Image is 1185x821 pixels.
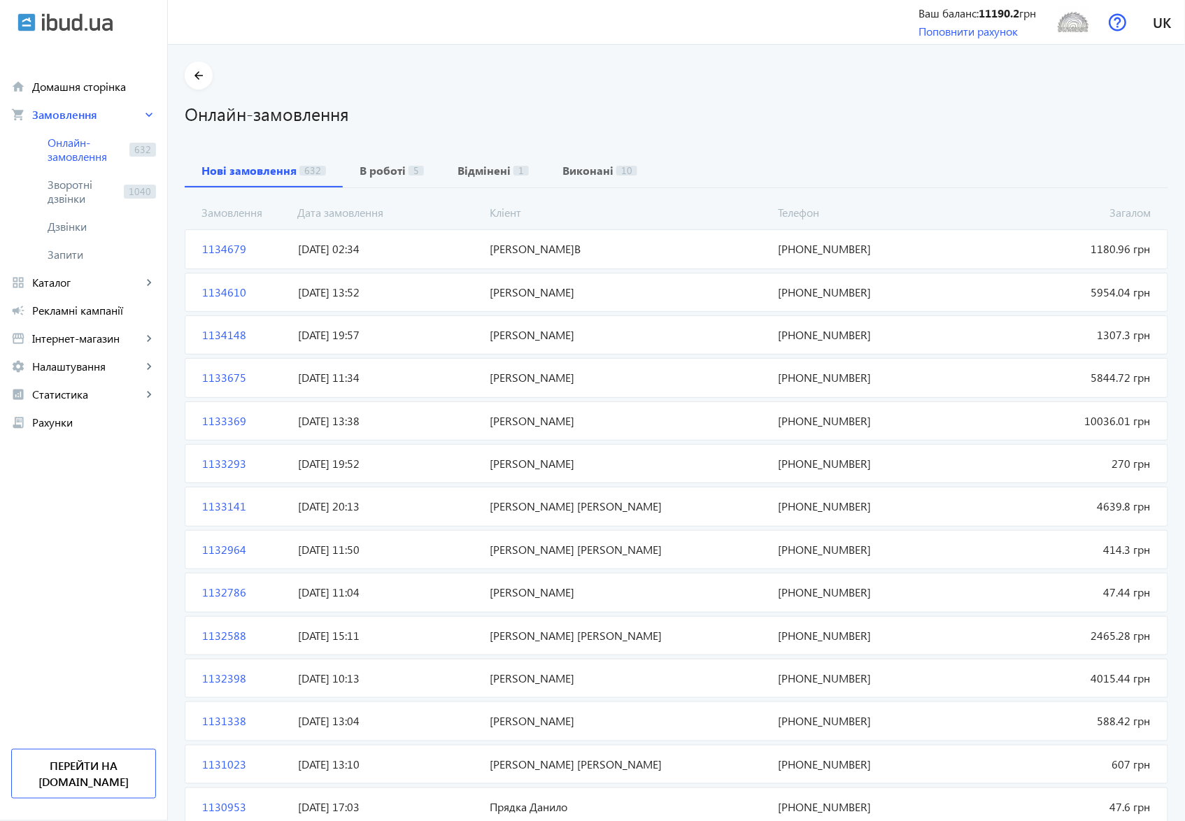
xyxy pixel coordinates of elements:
[299,166,326,176] span: 632
[919,6,1037,21] div: Ваш баланс: грн
[965,241,1156,257] span: 1180.96 грн
[772,413,964,429] span: [PHONE_NUMBER]
[965,413,1156,429] span: 10036.01 грн
[17,13,36,31] img: ibud.svg
[292,413,484,429] span: [DATE] 13:38
[42,13,113,31] img: ibud_text.svg
[11,304,25,317] mat-icon: campaign
[409,166,424,176] span: 5
[32,387,142,401] span: Статистика
[197,285,292,300] span: 1134610
[197,413,292,429] span: 1133369
[562,165,613,176] b: Виконані
[772,757,964,772] span: [PHONE_NUMBER]
[772,542,964,557] span: [PHONE_NUMBER]
[11,331,25,345] mat-icon: storefront
[772,327,964,343] span: [PHONE_NUMBER]
[292,499,484,514] span: [DATE] 20:13
[292,241,484,257] span: [DATE] 02:34
[197,370,292,385] span: 1133675
[292,285,484,300] span: [DATE] 13:52
[196,205,292,220] span: Замовлення
[292,585,484,600] span: [DATE] 11:04
[772,205,965,220] span: Телефон
[772,499,964,514] span: [PHONE_NUMBER]
[965,757,1156,772] span: 607 грн
[11,80,25,94] mat-icon: home
[965,671,1156,686] span: 4015.44 грн
[197,585,292,600] span: 1132786
[32,331,142,345] span: Інтернет-магазин
[292,205,484,220] span: Дата замовлення
[197,542,292,557] span: 1132964
[292,757,484,772] span: [DATE] 13:10
[142,359,156,373] mat-icon: keyboard_arrow_right
[197,241,292,257] span: 1134679
[197,671,292,686] span: 1132398
[965,327,1156,343] span: 1307.3 грн
[485,413,773,429] span: [PERSON_NAME]
[190,67,208,85] mat-icon: arrow_back
[485,671,773,686] span: [PERSON_NAME]
[919,24,1019,38] a: Поповнити рахунок
[292,327,484,343] span: [DATE] 19:57
[484,205,772,220] span: Кліент
[485,713,773,729] span: [PERSON_NAME]
[124,185,156,199] span: 1040
[142,331,156,345] mat-icon: keyboard_arrow_right
[197,499,292,514] span: 1133141
[485,799,773,815] span: Прядка Данило
[485,585,773,600] span: [PERSON_NAME]
[11,108,25,122] mat-icon: shopping_cart
[965,370,1156,385] span: 5844.72 грн
[292,456,484,471] span: [DATE] 19:52
[979,6,1020,20] b: 11190.2
[485,370,773,385] span: [PERSON_NAME]
[965,799,1156,815] span: 47.6 грн
[616,166,637,176] span: 10
[485,499,773,514] span: [PERSON_NAME] [PERSON_NAME]
[197,713,292,729] span: 1131338
[485,628,773,643] span: [PERSON_NAME] [PERSON_NAME]
[485,327,773,343] span: [PERSON_NAME]
[142,387,156,401] mat-icon: keyboard_arrow_right
[965,542,1156,557] span: 414.3 грн
[772,285,964,300] span: [PHONE_NUMBER]
[11,749,156,799] a: Перейти на [DOMAIN_NAME]
[11,276,25,290] mat-icon: grid_view
[185,101,1168,126] h1: Онлайн-замовлення
[292,671,484,686] span: [DATE] 10:13
[48,136,124,164] span: Онлайн-замовлення
[360,165,406,176] b: В роботі
[965,628,1156,643] span: 2465.28 грн
[32,304,156,317] span: Рекламні кампанії
[513,166,529,176] span: 1
[201,165,297,176] b: Нові замовлення
[1109,13,1127,31] img: help.svg
[772,628,964,643] span: [PHONE_NUMBER]
[1154,13,1172,31] span: uk
[142,276,156,290] mat-icon: keyboard_arrow_right
[457,165,511,176] b: Відмінені
[11,415,25,429] mat-icon: receipt_long
[11,387,25,401] mat-icon: analytics
[965,499,1156,514] span: 4639.8 грн
[32,80,156,94] span: Домашня сторінка
[772,671,964,686] span: [PHONE_NUMBER]
[197,327,292,343] span: 1134148
[772,585,964,600] span: [PHONE_NUMBER]
[197,456,292,471] span: 1133293
[48,248,156,262] span: Запити
[32,415,156,429] span: Рахунки
[292,370,484,385] span: [DATE] 11:34
[485,456,773,471] span: [PERSON_NAME]
[772,370,964,385] span: [PHONE_NUMBER]
[197,628,292,643] span: 1132588
[292,628,484,643] span: [DATE] 15:11
[197,757,292,772] span: 1131023
[1058,6,1089,38] img: 5f43c4b089f085850-Sunrise_Ltd.jpg
[32,276,142,290] span: Каталог
[485,757,773,772] span: [PERSON_NAME] [PERSON_NAME]
[197,799,292,815] span: 1130953
[292,799,484,815] span: [DATE] 17:03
